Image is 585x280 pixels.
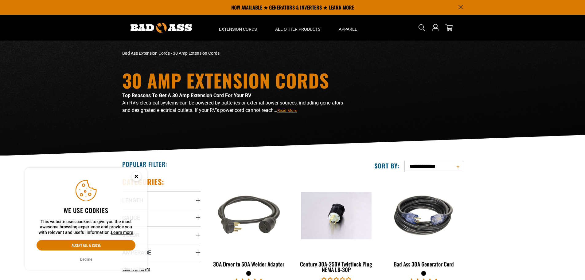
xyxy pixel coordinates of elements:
[25,168,147,270] aside: Cookie Consent
[122,226,201,243] summary: Color
[171,51,172,56] span: ›
[330,15,366,41] summary: Apparel
[111,230,133,235] a: Learn more
[298,192,375,239] img: Century 30A-250V Twistlock Plug NEMA L6-30P
[122,267,150,272] span: Clear All Filters
[417,23,427,33] summary: Search
[122,71,346,89] h1: 30 Amp Extension Cords
[131,23,192,33] img: Bad Ass Extension Cords
[122,50,346,57] nav: breadcrumbs
[277,108,297,113] span: Read More
[37,219,135,235] p: This website uses cookies to give you the most awesome browsing experience and provide you with r...
[37,240,135,250] button: Accept all & close
[210,261,288,267] div: 30A Dryer to 50A Welder Adapter
[297,261,375,272] div: Century 30A-250V Twistlock Plug NEMA L6-30P
[275,26,320,32] span: All Other Products
[122,51,170,56] a: Bad Ass Extension Cords
[122,93,251,98] strong: Top Reasons To Get A 30 Amp Extension Cord For Your RV
[78,256,94,262] button: Decline
[384,261,463,267] div: Bad Ass 30A Generator Cord
[385,180,462,251] img: black
[37,206,135,214] h2: We use cookies
[122,244,201,261] summary: Amperage
[122,99,346,114] p: An RV’s electrical systems can be powered by batteries or external power sources, including gener...
[297,177,375,276] a: Century 30A-250V Twistlock Plug NEMA L6-30P Century 30A-250V Twistlock Plug NEMA L6-30P
[122,191,201,209] summary: Length
[122,160,167,168] h2: Popular Filter:
[266,15,330,41] summary: All Other Products
[384,177,463,270] a: black Bad Ass 30A Generator Cord
[122,209,201,226] summary: Gauge
[210,180,287,251] img: black
[173,51,220,56] span: 30 Amp Extension Cords
[339,26,357,32] span: Apparel
[374,162,400,170] label: Sort by:
[210,177,288,270] a: black 30A Dryer to 50A Welder Adapter
[219,26,257,32] span: Extension Cords
[210,15,266,41] summary: Extension Cords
